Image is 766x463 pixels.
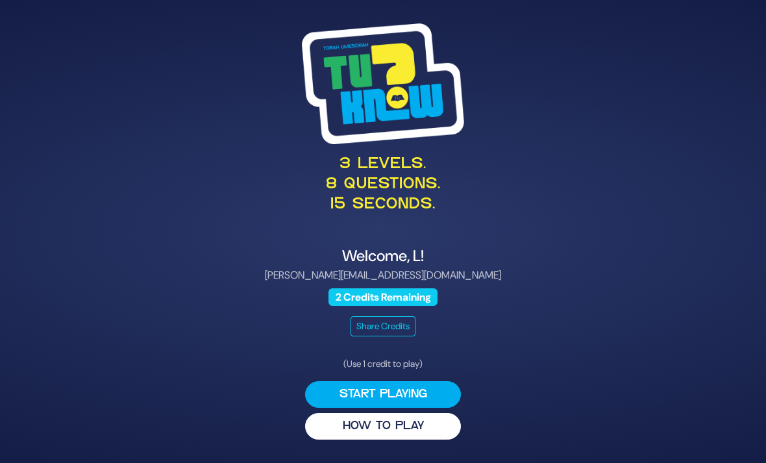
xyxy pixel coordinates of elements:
p: 3 levels. 8 questions. 15 seconds. [66,155,700,216]
button: Start Playing [305,381,461,408]
button: Share Credits [351,316,415,336]
span: 2 Credits Remaining [328,288,438,306]
p: (Use 1 credit to play) [305,357,461,371]
p: [PERSON_NAME][EMAIL_ADDRESS][DOMAIN_NAME] [66,268,700,283]
button: HOW TO PLAY [305,413,461,440]
img: Tournament Logo [302,23,464,144]
h4: Welcome, L! [66,247,700,266]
